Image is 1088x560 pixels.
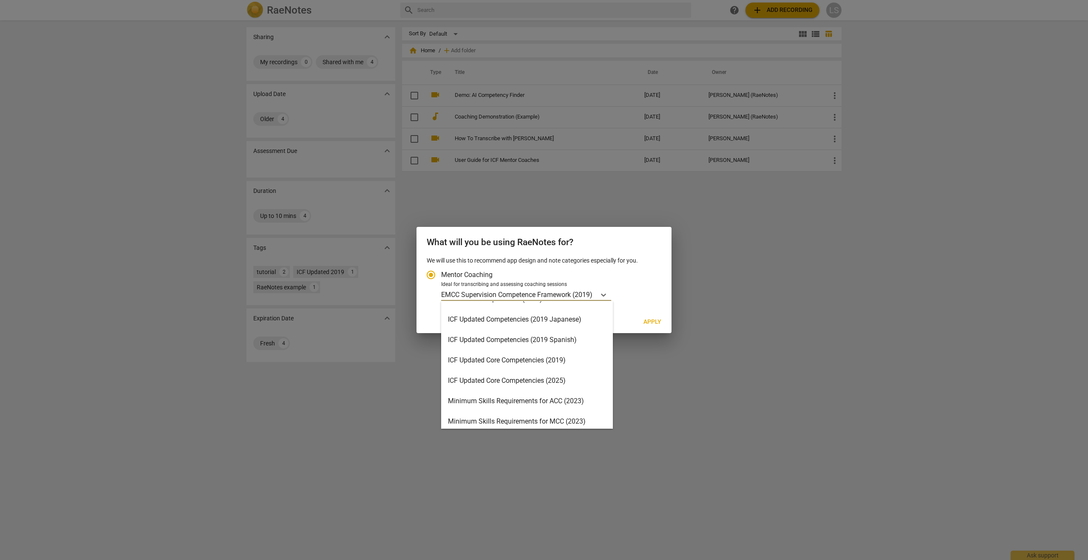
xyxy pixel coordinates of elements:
[441,391,613,411] div: Minimum Skills Requirements for ACC (2023)
[441,290,592,300] p: EMCC Supervision Competence Framework (2019)
[643,318,661,326] span: Apply
[427,256,661,265] p: We will use this to recommend app design and note categories especially for you.
[593,291,595,299] input: Ideal for transcribing and assessing coaching sessionsEMCC Supervision Competence Framework (2019)
[427,237,661,248] h2: What will you be using RaeNotes for?
[441,371,613,391] div: ICF Updated Core Competencies (2025)
[441,281,659,288] div: Ideal for transcribing and assessing coaching sessions
[637,314,668,330] button: Apply
[441,411,613,432] div: Minimum Skills Requirements for MCC (2023)
[441,270,493,280] span: Mentor Coaching
[427,265,661,301] div: Account type
[441,309,613,330] div: ICF Updated Competencies (2019 Japanese)
[441,350,613,371] div: ICF Updated Core Competencies (2019)
[441,330,613,350] div: ICF Updated Competencies (2019 Spanish)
